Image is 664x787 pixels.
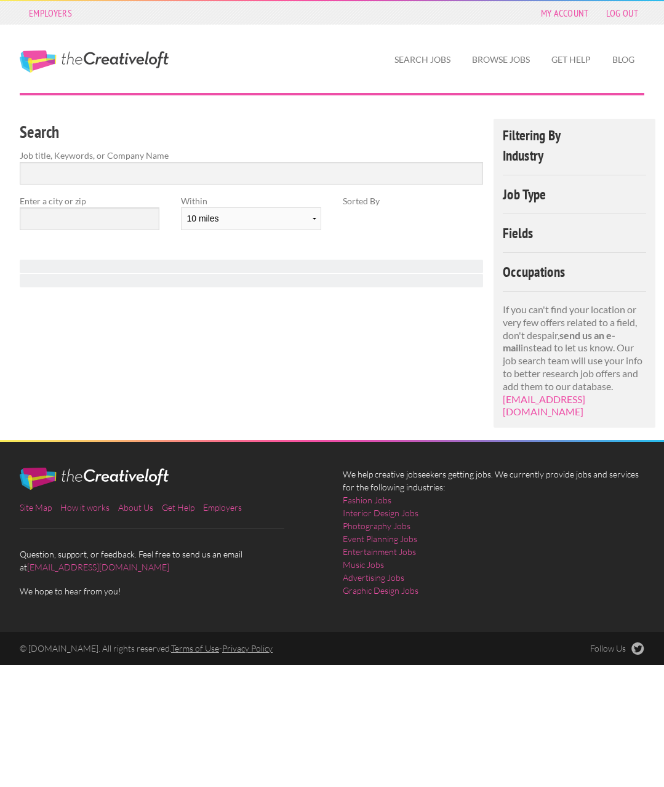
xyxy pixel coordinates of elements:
a: Search Jobs [385,46,460,74]
h4: Occupations [503,265,646,279]
a: Photography Jobs [343,519,410,532]
a: Interior Design Jobs [343,506,418,519]
h4: Fields [503,226,646,240]
h3: Search [20,121,483,144]
a: [EMAIL_ADDRESS][DOMAIN_NAME] [503,393,585,418]
img: The Creative Loft [20,468,169,490]
input: Search [20,162,483,185]
a: Employers [203,502,242,513]
a: Browse Jobs [462,46,540,74]
strong: send us an e-mail [503,329,615,354]
a: Event Planning Jobs [343,532,417,545]
a: Get Help [542,46,601,74]
a: Blog [602,46,644,74]
a: Employers [23,4,78,22]
div: © [DOMAIN_NAME]. All rights reserved. - [9,642,494,655]
span: We hope to hear from you! [20,585,321,597]
a: Music Jobs [343,558,384,571]
h4: Industry [503,148,646,162]
a: Follow Us [590,642,644,655]
label: Sorted By [343,194,482,207]
a: Get Help [162,502,194,513]
a: Terms of Use [171,643,219,653]
div: Question, support, or feedback. Feel free to send us an email at [9,468,332,597]
a: Graphic Design Jobs [343,584,418,597]
a: About Us [118,502,153,513]
p: If you can't find your location or very few offers related to a field, don't despair, instead to ... [503,303,646,418]
label: Job title, Keywords, or Company Name [20,149,483,162]
a: Privacy Policy [222,643,273,653]
a: The Creative Loft [20,50,169,73]
label: Within [181,194,321,207]
a: Log Out [600,4,644,22]
a: Fashion Jobs [343,493,391,506]
a: How it works [60,502,110,513]
h4: Filtering By [503,128,646,142]
a: My Account [535,4,595,22]
a: [EMAIL_ADDRESS][DOMAIN_NAME] [27,562,169,572]
a: Advertising Jobs [343,571,404,584]
h4: Job Type [503,187,646,201]
a: Entertainment Jobs [343,545,416,558]
a: Site Map [20,502,52,513]
label: Enter a city or zip [20,194,159,207]
div: We help creative jobseekers getting jobs. We currently provide jobs and services for the followin... [332,468,655,607]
